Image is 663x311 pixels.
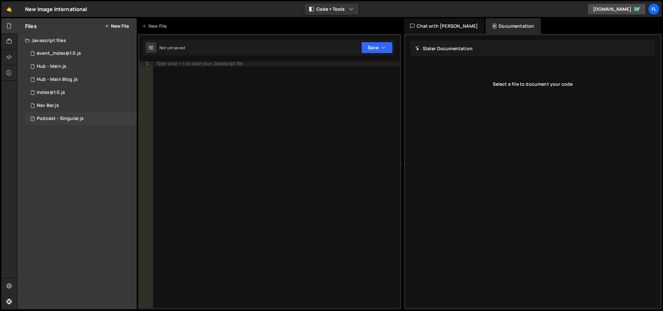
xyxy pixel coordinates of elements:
[37,90,65,96] div: Index@1.0.js
[37,77,78,82] div: Hub - Main Blog.js
[25,86,137,99] div: 15795/44313.js
[25,60,137,73] div: 15795/46323.js
[37,103,59,109] div: Nav Bar.js
[416,45,473,52] h2: Slater Documentation
[17,34,137,47] div: Javascript files
[37,51,81,56] div: event_index@1.0.js
[587,3,646,15] a: [DOMAIN_NAME]
[31,117,35,122] span: 1
[37,64,66,69] div: Hub - Main.js
[486,18,541,34] div: Documentation
[104,23,129,29] button: New File
[404,18,485,34] div: Chat with [PERSON_NAME]
[159,45,185,51] div: Not yet saved
[25,47,137,60] div: 15795/42190.js
[25,22,37,30] h2: Files
[142,23,169,29] div: New File
[139,61,153,67] div: 1
[410,71,656,97] div: Select a file to document your code
[1,1,17,17] a: 🤙
[156,62,244,66] div: Type cmd + s to save your Javascript file.
[25,73,137,86] div: 15795/46353.js
[648,3,660,15] a: Fl
[361,42,393,53] button: Save
[304,3,359,15] button: Code + Tools
[37,116,84,122] div: Podcast - Singular.js
[25,5,87,13] div: New Image International
[25,112,137,125] : 15795/46556.js
[25,99,137,112] div: 15795/46513.js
